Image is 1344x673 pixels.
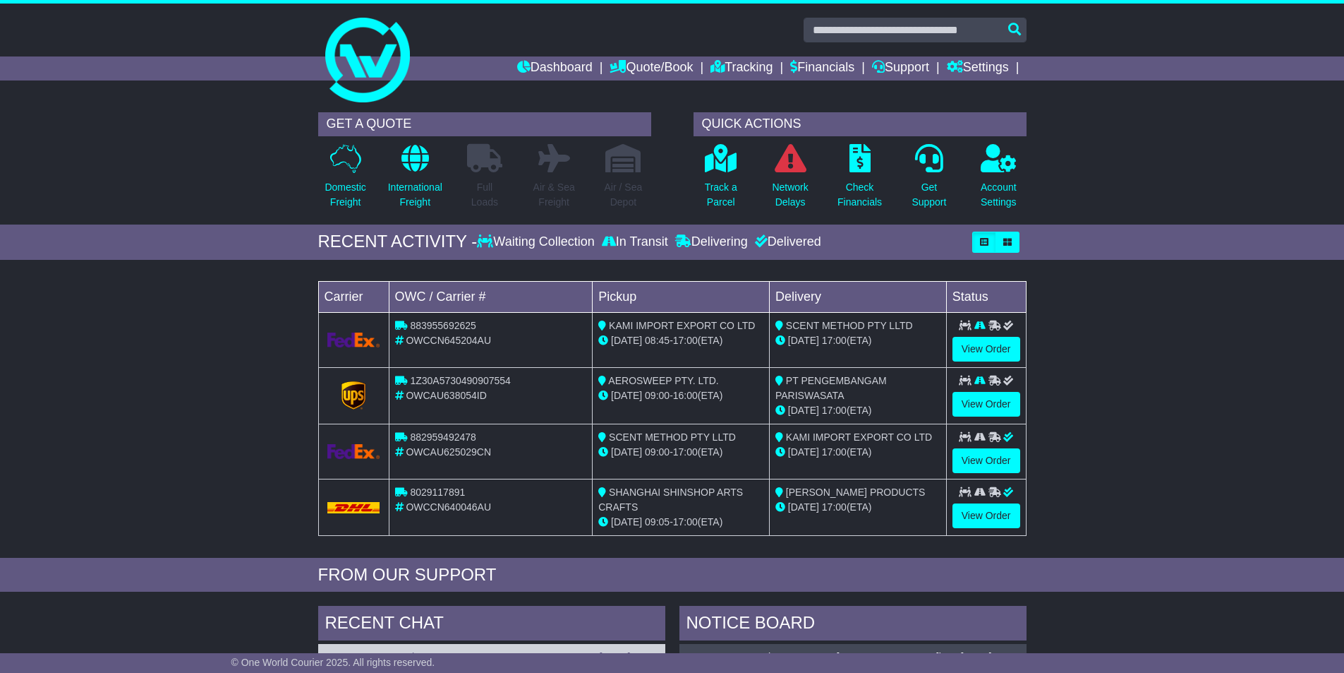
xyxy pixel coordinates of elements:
[598,515,763,530] div: - (ETA)
[598,445,763,460] div: - (ETA)
[318,112,651,136] div: GET A QUOTE
[822,405,847,416] span: 17:00
[406,335,491,346] span: OWCCN645204AU
[389,281,593,312] td: OWC / Carrier #
[645,446,670,458] span: 09:00
[694,112,1027,136] div: QUICK ACTIONS
[822,446,847,458] span: 17:00
[611,446,642,458] span: [DATE]
[533,180,575,210] p: Air & Sea Freight
[775,445,940,460] div: (ETA)
[388,180,442,210] p: International Freight
[645,335,670,346] span: 08:45
[872,56,929,81] a: Support
[952,337,1020,362] a: View Order
[318,565,1027,585] div: FROM OUR SUPPORT
[410,487,465,498] span: 8029117891
[769,281,946,312] td: Delivery
[686,651,767,662] a: OWCAU638054ID
[673,335,698,346] span: 17:00
[788,335,819,346] span: [DATE]
[679,606,1027,644] div: NOTICE BOARD
[406,390,486,401] span: OWCAU638054ID
[673,446,698,458] span: 17:00
[788,405,819,416] span: [DATE]
[599,651,658,663] div: [DATE] 14:57
[611,390,642,401] span: [DATE]
[952,448,1020,473] a: View Order
[837,180,882,210] p: Check Financials
[477,234,598,250] div: Waiting Collection
[410,320,476,331] span: 883955692625
[686,651,1019,663] div: ( )
[952,504,1020,528] a: View Order
[788,501,819,513] span: [DATE]
[325,180,365,210] p: Domestic Freight
[325,651,411,662] a: OWCAU625029CN
[771,143,809,218] a: NetworkDelays
[517,56,593,81] a: Dashboard
[609,431,736,443] span: SCENT METHOD PTY LLTD
[467,180,502,210] p: Full Loads
[593,281,770,312] td: Pickup
[406,501,491,513] span: OWCCN640046AU
[318,606,665,644] div: RECENT CHAT
[318,232,478,252] div: RECENT ACTIVITY -
[704,143,738,218] a: Track aParcel
[611,335,642,346] span: [DATE]
[327,502,380,513] img: DHL.png
[960,651,1019,663] div: [DATE] 13:32
[598,487,743,513] span: SHANGHAI SHINSHOP ARTS CRAFTS
[775,375,887,401] span: PT PENGEMBANGAM PARISWASATA
[327,444,380,459] img: GetCarrierServiceLogo
[947,56,1009,81] a: Settings
[598,333,763,348] div: - (ETA)
[775,333,940,348] div: (ETA)
[822,501,847,513] span: 17:00
[327,333,380,347] img: GetCarrierServiceLogo
[952,392,1020,417] a: View Order
[822,335,847,346] span: 17:00
[608,375,718,386] span: AEROSWEEP PTY. LTD.
[231,657,435,668] span: © One World Courier 2025. All rights reserved.
[837,143,883,218] a: CheckFinancials
[786,431,932,443] span: KAMI IMPORT EXPORT CO LTD
[981,180,1017,210] p: Account Settings
[645,390,670,401] span: 09:00
[598,234,672,250] div: In Transit
[611,516,642,528] span: [DATE]
[609,320,755,331] span: KAMI IMPORT EXPORT CO LTD
[410,375,510,386] span: 1Z30A5730490907554
[324,143,366,218] a: DomesticFreight
[770,651,940,662] span: AEROSWEEP [GEOGRAPHIC_DATA]
[673,390,698,401] span: 16:00
[786,320,913,331] span: SCENT METHOD PTY LLTD
[410,431,476,443] span: 882959492478
[705,180,737,210] p: Track a Parcel
[673,516,698,528] span: 17:00
[672,234,751,250] div: Delivering
[788,446,819,458] span: [DATE]
[318,281,389,312] td: Carrier
[772,180,808,210] p: Network Delays
[786,487,926,498] span: [PERSON_NAME] PRODUCTS
[605,180,643,210] p: Air / Sea Depot
[980,143,1017,218] a: AccountSettings
[610,56,693,81] a: Quote/Book
[946,281,1026,312] td: Status
[387,143,443,218] a: InternationalFreight
[751,234,821,250] div: Delivered
[406,446,491,458] span: OWCAU625029CN
[911,143,947,218] a: GetSupport
[645,516,670,528] span: 09:05
[775,403,940,418] div: (ETA)
[341,381,365,410] img: GetCarrierServiceLogo
[775,500,940,515] div: (ETA)
[912,180,946,210] p: Get Support
[790,56,854,81] a: Financials
[598,388,763,403] div: - (ETA)
[710,56,773,81] a: Tracking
